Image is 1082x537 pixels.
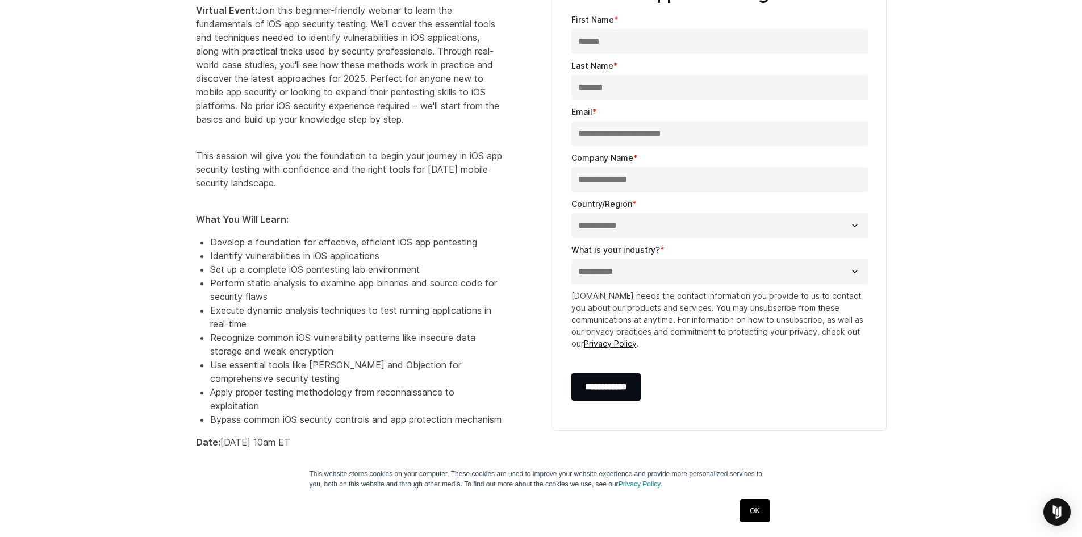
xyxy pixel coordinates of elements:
span: Email [571,107,592,116]
li: Identify vulnerabilities in iOS applications [210,249,503,263]
a: OK [740,499,769,522]
p: This website stores cookies on your computer. These cookies are used to improve your website expe... [310,469,773,489]
li: Recognize common iOS vulnerability patterns like insecure data storage and weak encryption [210,331,503,358]
li: Apply proper testing methodology from reconnaissance to exploitation [210,385,503,413]
div: Open Intercom Messenger [1043,498,1071,526]
li: Perform static analysis to examine app binaries and source code for security flaws [210,276,503,303]
span: Last Name [571,61,613,70]
li: Set up a complete iOS pentesting lab environment [210,263,503,276]
li: Use essential tools like [PERSON_NAME] and Objection for comprehensive security testing [210,358,503,385]
span: Country/Region [571,199,632,209]
li: Execute dynamic analysis techniques to test running applications in real-time [210,303,503,331]
p: [DOMAIN_NAME] needs the contact information you provide to us to contact you about our products a... [571,290,868,349]
strong: What You Will Learn: [196,214,289,225]
li: Develop a foundation for effective, efficient iOS app pentesting [210,235,503,249]
p: [DATE] 10am ET [196,435,503,449]
span: What is your industry? [571,245,660,255]
strong: Virtual Event: [196,5,257,16]
span: This session will give you the foundation to begin your journey in iOS app security testing with ... [196,150,502,189]
strong: Date: [196,436,220,448]
li: Bypass common iOS security controls and app protection mechanism [210,413,503,426]
a: Privacy Policy [584,339,637,348]
span: Join this beginner-friendly webinar to learn the fundamentals of iOS app security testing. We'll ... [196,5,499,125]
a: Privacy Policy. [619,480,662,488]
span: First Name [571,15,614,24]
span: Company Name [571,153,633,163]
